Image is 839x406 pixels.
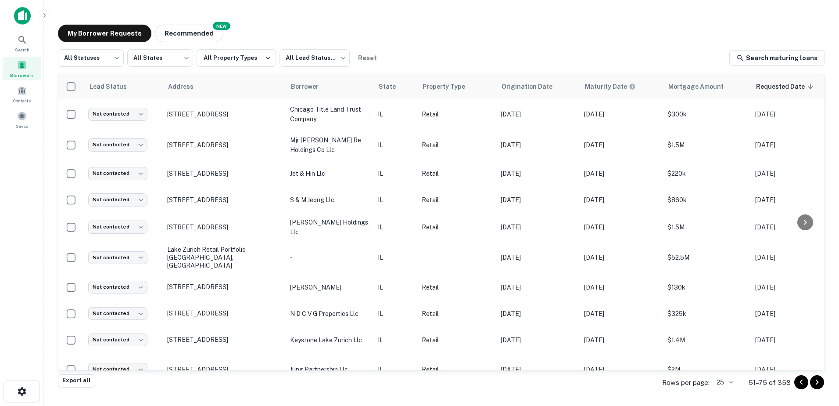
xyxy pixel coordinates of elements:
[286,74,373,99] th: Borrower
[14,7,31,25] img: capitalize-icon.png
[291,81,330,92] span: Borrower
[584,222,659,232] p: [DATE]
[167,366,281,373] p: [STREET_ADDRESS]
[379,81,407,92] span: State
[755,309,830,319] p: [DATE]
[88,108,147,120] div: Not contacted
[290,169,369,178] p: jet & hin llc
[3,31,41,55] a: Search
[373,74,417,99] th: State
[58,374,95,388] button: Export all
[755,140,830,150] p: [DATE]
[501,140,575,150] p: [DATE]
[713,376,735,389] div: 25
[501,365,575,374] p: [DATE]
[584,309,659,319] p: [DATE]
[167,110,281,118] p: [STREET_ADDRESS]
[422,309,492,319] p: Retail
[422,283,492,292] p: Retail
[167,223,281,231] p: [STREET_ADDRESS]
[422,365,492,374] p: Retail
[584,140,659,150] p: [DATE]
[88,333,147,346] div: Not contacted
[501,335,575,345] p: [DATE]
[585,82,647,91] span: Maturity dates displayed may be estimated. Please contact the lender for the most accurate maturi...
[667,195,746,205] p: $860k
[585,82,636,91] div: Maturity dates displayed may be estimated. Please contact the lender for the most accurate maturi...
[213,22,230,30] div: NEW
[353,49,381,67] button: Reset
[755,109,830,119] p: [DATE]
[290,217,369,237] p: [PERSON_NAME] holdings llc
[15,46,29,53] span: Search
[417,74,496,99] th: Property Type
[290,105,369,124] p: chicago title land trust company
[501,222,575,232] p: [DATE]
[378,195,413,205] p: IL
[167,246,281,270] p: Lake zurich retail portfolio [GEOGRAPHIC_DATA], [GEOGRAPHIC_DATA]
[167,309,281,317] p: [STREET_ADDRESS]
[88,363,147,376] div: Not contacted
[755,335,830,345] p: [DATE]
[501,309,575,319] p: [DATE]
[378,169,413,178] p: IL
[584,335,659,345] p: [DATE]
[501,169,575,178] p: [DATE]
[667,222,746,232] p: $1.5M
[755,169,830,178] p: [DATE]
[163,74,286,99] th: Address
[58,25,151,42] button: My Borrower Requests
[502,81,564,92] span: Origination Date
[290,309,369,319] p: n d c v g properties llc
[585,82,627,91] h6: Maturity Date
[422,195,492,205] p: Retail
[667,365,746,374] p: $2M
[667,140,746,150] p: $1.5M
[501,109,575,119] p: [DATE]
[280,47,350,69] div: All Lead Statuses
[378,140,413,150] p: IL
[127,47,193,69] div: All States
[378,253,413,262] p: IL
[88,167,147,180] div: Not contacted
[290,135,369,155] p: mjr [PERSON_NAME] re holdings co llc
[501,283,575,292] p: [DATE]
[584,195,659,205] p: [DATE]
[755,222,830,232] p: [DATE]
[3,82,41,106] a: Contacts
[795,336,839,378] iframe: Chat Widget
[3,108,41,131] a: Saved
[16,123,29,130] span: Saved
[755,195,830,205] p: [DATE]
[422,140,492,150] p: Retail
[88,307,147,320] div: Not contacted
[755,365,830,374] p: [DATE]
[755,253,830,262] p: [DATE]
[167,336,281,344] p: [STREET_ADDRESS]
[584,253,659,262] p: [DATE]
[290,283,369,292] p: [PERSON_NAME]
[729,50,825,66] a: Search maturing loans
[423,81,477,92] span: Property Type
[756,81,816,92] span: Requested Date
[88,281,147,294] div: Not contacted
[580,74,663,99] th: Maturity dates displayed may be estimated. Please contact the lender for the most accurate maturi...
[167,141,281,149] p: [STREET_ADDRESS]
[167,170,281,178] p: [STREET_ADDRESS]
[290,335,369,345] p: keystone lake zurich llc
[378,109,413,119] p: IL
[663,74,751,99] th: Mortgage Amount
[88,251,147,264] div: Not contacted
[10,72,34,79] span: Borrowers
[88,138,147,151] div: Not contacted
[584,169,659,178] p: [DATE]
[3,57,41,80] a: Borrowers
[378,335,413,345] p: IL
[584,365,659,374] p: [DATE]
[84,74,163,99] th: Lead Status
[290,253,369,262] p: -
